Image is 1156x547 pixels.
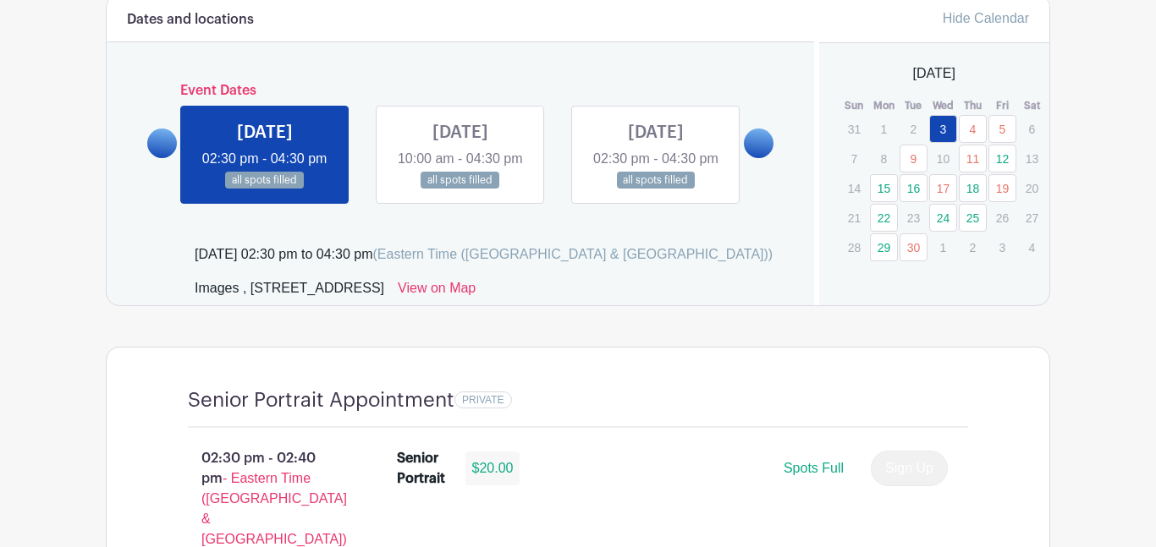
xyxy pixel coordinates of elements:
[988,205,1016,231] p: 26
[988,145,1016,172] a: 12
[870,174,898,202] a: 15
[870,116,898,142] p: 1
[201,471,347,546] span: - Eastern Time ([GEOGRAPHIC_DATA] & [GEOGRAPHIC_DATA])
[462,394,504,406] span: PRIVATE
[900,205,928,231] p: 23
[840,205,868,231] p: 21
[959,115,987,143] a: 4
[988,234,1016,260] p: 3
[988,97,1017,114] th: Fri
[397,448,445,489] div: Senior Portrait
[988,115,1016,143] a: 5
[870,233,898,261] a: 29
[869,97,899,114] th: Mon
[913,63,955,84] span: [DATE]
[959,234,987,260] p: 2
[959,174,987,202] a: 18
[1017,97,1047,114] th: Sat
[900,145,928,172] a: 9
[1018,205,1046,231] p: 27
[900,174,928,202] a: 16
[188,388,454,413] h4: Senior Portrait Appointment
[959,145,987,172] a: 11
[928,97,958,114] th: Wed
[943,11,1029,25] a: Hide Calendar
[840,234,868,260] p: 28
[195,244,773,265] div: [DATE] 02:30 pm to 04:30 pm
[127,12,254,28] h6: Dates and locations
[929,115,957,143] a: 3
[929,174,957,202] a: 17
[929,234,957,260] p: 1
[900,116,928,142] p: 2
[1018,234,1046,260] p: 4
[784,461,844,475] span: Spots Full
[1018,116,1046,142] p: 6
[398,278,476,305] a: View on Map
[465,451,520,485] div: $20.00
[195,278,384,305] div: Images , [STREET_ADDRESS]
[929,145,957,172] p: 10
[899,97,928,114] th: Tue
[1018,145,1046,172] p: 13
[958,97,988,114] th: Thu
[372,247,773,261] span: (Eastern Time ([GEOGRAPHIC_DATA] & [GEOGRAPHIC_DATA]))
[177,83,744,99] h6: Event Dates
[840,116,868,142] p: 31
[840,175,868,201] p: 14
[959,204,987,232] a: 25
[839,97,869,114] th: Sun
[1018,175,1046,201] p: 20
[988,174,1016,202] a: 19
[840,145,868,172] p: 7
[900,233,928,261] a: 30
[929,204,957,232] a: 24
[870,204,898,232] a: 22
[870,145,898,172] p: 8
